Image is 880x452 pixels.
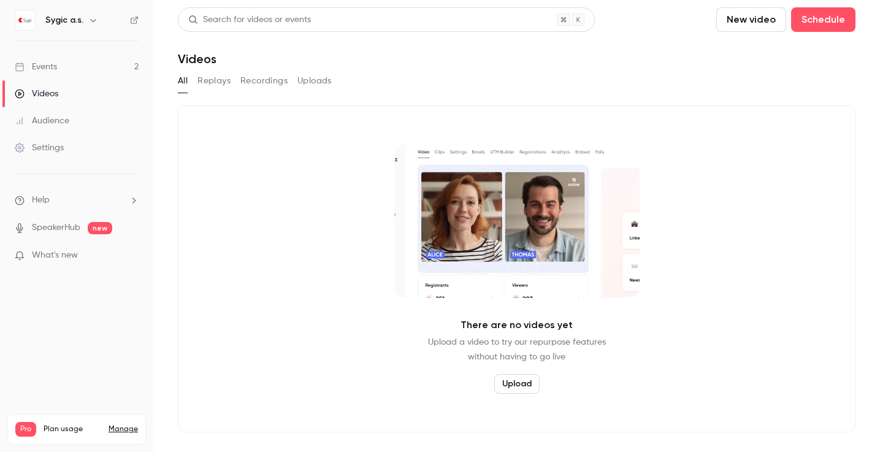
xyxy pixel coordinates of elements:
a: SpeakerHub [32,221,80,234]
div: Audience [15,115,69,127]
button: Recordings [240,71,288,91]
h1: Videos [178,52,216,66]
a: Manage [109,424,138,434]
span: What's new [32,249,78,262]
iframe: Noticeable Trigger [124,250,139,261]
div: Videos [15,88,58,100]
div: Search for videos or events [188,13,311,26]
button: All [178,71,188,91]
span: Pro [15,422,36,437]
section: Videos [178,7,855,445]
img: Sygic a.s. [15,10,35,30]
button: Schedule [791,7,855,32]
div: Events [15,61,57,73]
p: Upload a video to try our repurpose features without having to go live [428,335,606,364]
li: help-dropdown-opener [15,194,139,207]
button: Upload [494,374,540,394]
button: Uploads [297,71,332,91]
button: New video [716,7,786,32]
span: Plan usage [44,424,101,434]
p: There are no videos yet [461,318,573,332]
div: Settings [15,142,64,154]
h6: Sygic a.s. [45,14,83,26]
span: Help [32,194,50,207]
span: new [88,222,112,234]
button: Replays [197,71,231,91]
